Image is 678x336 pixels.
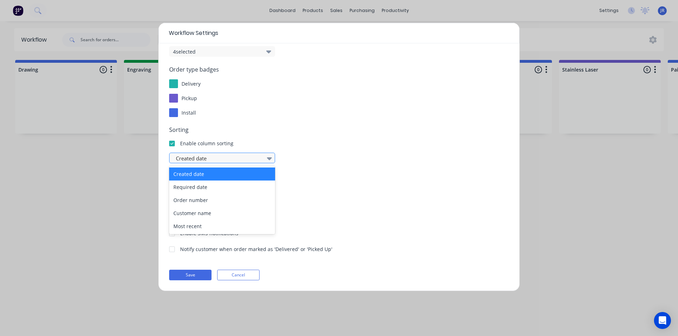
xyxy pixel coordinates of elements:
[180,140,233,147] div: Enable column sorting
[654,312,671,329] div: Open Intercom Messenger
[169,126,509,134] span: Sorting
[169,167,275,181] div: Created date
[182,80,201,87] span: delivery
[180,245,332,253] div: Notify customer when order marked as 'Delivered' or 'Picked Up'
[169,172,509,180] span: Notifications
[169,46,275,57] button: 4selected
[169,270,212,280] button: Save
[169,29,218,37] span: Workflow Settings
[182,95,197,102] span: pickup
[217,270,260,280] button: Cancel
[169,65,509,74] span: Order type badges
[169,207,275,220] div: Customer name
[182,109,196,116] span: install
[169,199,509,206] span: Reply-to address
[169,194,275,207] div: Order number
[169,220,275,233] div: Most recent
[169,181,275,194] div: Required date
